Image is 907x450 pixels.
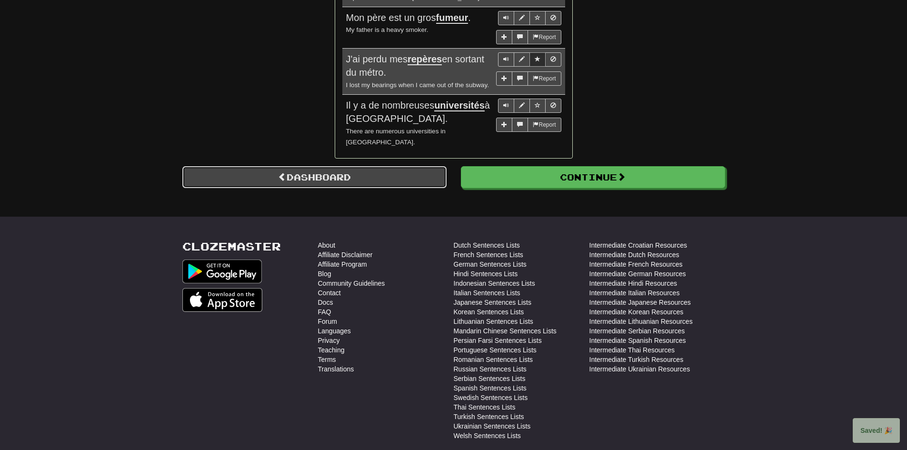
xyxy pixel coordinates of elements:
a: Blog [318,269,331,279]
a: Community Guidelines [318,279,385,288]
a: Ukrainian Sentences Lists [454,421,531,431]
a: Thai Sentences Lists [454,402,516,412]
a: Intermediate Serbian Resources [589,326,685,336]
a: Intermediate Japanese Resources [589,298,691,307]
a: Clozemaster [182,240,281,252]
button: Edit sentence [514,99,530,113]
a: Dutch Sentences Lists [454,240,520,250]
a: Contact [318,288,341,298]
button: Play sentence audio [498,52,514,67]
small: I lost my bearings when I came out of the subway. [346,81,489,89]
a: Italian Sentences Lists [454,288,520,298]
a: Intermediate Ukrainian Resources [589,364,690,374]
a: Swedish Sentences Lists [454,393,528,402]
span: J'ai perdu mes en sortant du métro. [346,54,485,78]
button: Add sentence to collection [496,30,512,44]
a: Intermediate Croatian Resources [589,240,687,250]
div: Sentence controls [498,52,561,67]
div: Sentence controls [498,11,561,25]
a: Intermediate Korean Resources [589,307,684,317]
button: Toggle ignore [545,52,561,67]
img: Get it on App Store [182,288,263,312]
a: Intermediate German Resources [589,269,686,279]
span: Mon père est un gros . [346,12,471,24]
a: Intermediate Turkish Resources [589,355,684,364]
a: Intermediate Spanish Resources [589,336,686,345]
a: Indonesian Sentences Lists [454,279,535,288]
a: About [318,240,336,250]
span: Il y a de nombreuses à [GEOGRAPHIC_DATA]. [346,100,490,124]
a: German Sentences Lists [454,260,527,269]
a: Translations [318,364,354,374]
div: Sentence controls [498,99,561,113]
a: Russian Sentences Lists [454,364,527,374]
button: Edit sentence [514,11,530,25]
button: Add sentence to collection [496,118,512,132]
a: Teaching [318,345,345,355]
button: Edit sentence [514,52,530,67]
a: Languages [318,326,351,336]
div: More sentence controls [496,71,561,86]
u: repères [408,54,442,65]
button: Continue [461,166,725,188]
div: Saved! 🎉 [853,418,900,443]
a: Korean Sentences Lists [454,307,524,317]
a: Japanese Sentences Lists [454,298,531,307]
a: Intermediate French Resources [589,260,683,269]
a: Lithuanian Sentences Lists [454,317,533,326]
button: Play sentence audio [498,11,514,25]
a: Spanish Sentences Lists [454,383,527,393]
a: Affiliate Program [318,260,367,269]
a: FAQ [318,307,331,317]
a: Privacy [318,336,340,345]
button: Report [528,118,561,132]
button: Toggle favorite [529,99,546,113]
a: Intermediate Italian Resources [589,288,680,298]
a: Intermediate Dutch Resources [589,250,679,260]
a: Docs [318,298,333,307]
a: Mandarin Chinese Sentences Lists [454,326,557,336]
a: Persian Farsi Sentences Lists [454,336,542,345]
button: Toggle favorite [529,11,546,25]
small: My father is a heavy smoker. [346,26,429,33]
button: Toggle ignore [545,11,561,25]
a: Welsh Sentences Lists [454,431,521,440]
button: Report [528,30,561,44]
a: Terms [318,355,336,364]
button: Toggle favorite [529,52,546,67]
a: Affiliate Disclaimer [318,250,373,260]
a: Intermediate Lithuanian Resources [589,317,693,326]
u: fumeur [436,12,468,24]
img: Get it on Google Play [182,260,262,283]
button: Add sentence to collection [496,71,512,86]
button: Play sentence audio [498,99,514,113]
a: Serbian Sentences Lists [454,374,526,383]
a: Forum [318,317,337,326]
a: Portuguese Sentences Lists [454,345,537,355]
a: Romanian Sentences Lists [454,355,533,364]
div: More sentence controls [496,118,561,132]
button: Toggle ignore [545,99,561,113]
div: More sentence controls [496,30,561,44]
a: Intermediate Thai Resources [589,345,675,355]
small: There are numerous universities in [GEOGRAPHIC_DATA]. [346,128,446,146]
a: French Sentences Lists [454,250,523,260]
a: Intermediate Hindi Resources [589,279,677,288]
a: Turkish Sentences Lists [454,412,524,421]
a: Hindi Sentences Lists [454,269,518,279]
u: universités [434,100,485,111]
button: Report [528,71,561,86]
a: Dashboard [182,166,447,188]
